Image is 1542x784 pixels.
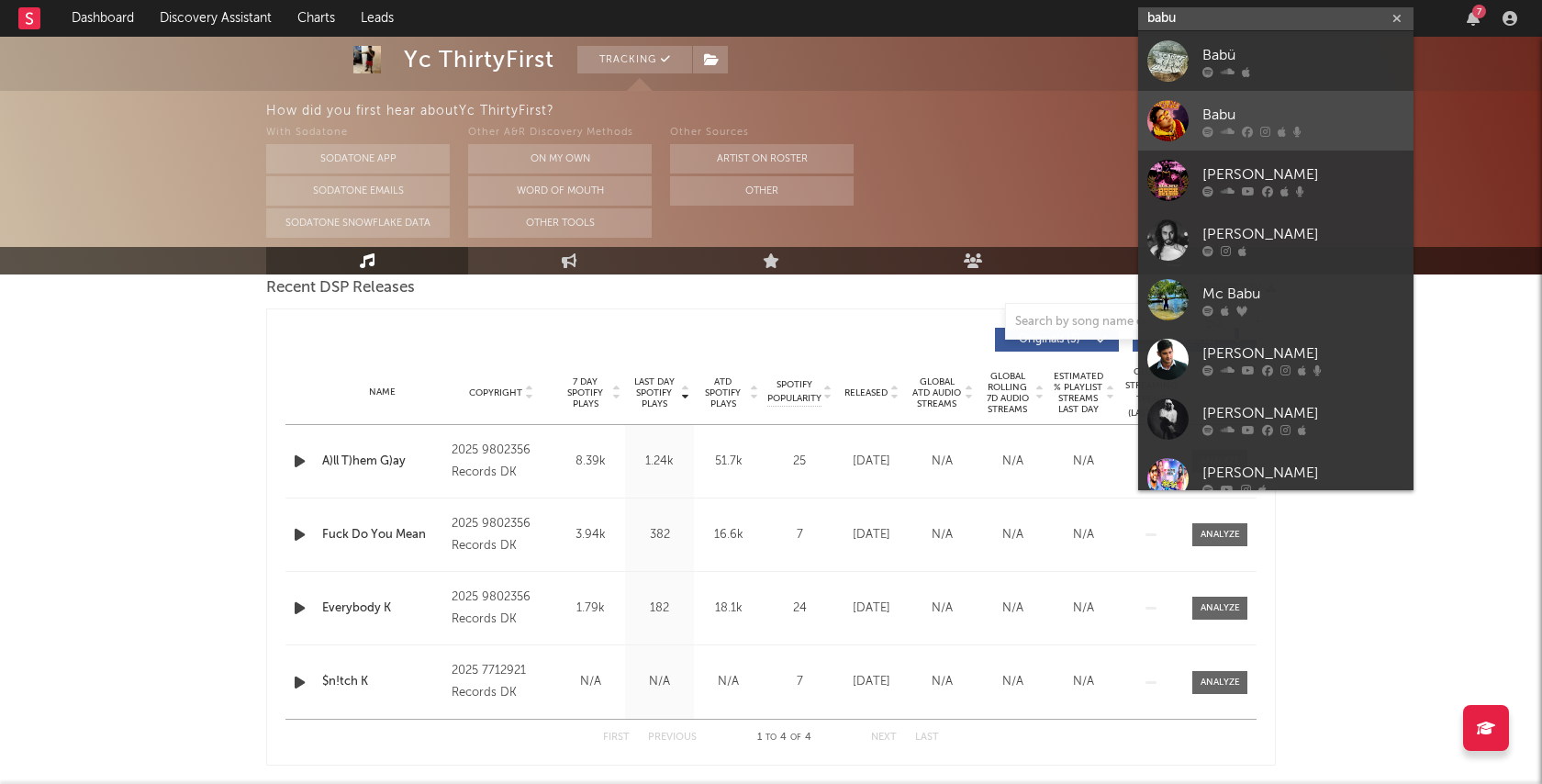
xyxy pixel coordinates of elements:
div: 2025 7712921 Records DK [452,660,552,704]
span: Estimated % Playlist Streams Last Day [1053,371,1103,415]
div: N/A [630,673,689,691]
span: Recent DSP Releases [266,277,415,299]
div: 382 [630,526,689,544]
div: 3.94k [561,526,620,544]
div: N/A [561,673,620,691]
div: [DATE] [841,526,902,544]
div: Name [322,386,442,399]
div: [DATE] [841,453,902,471]
div: 24 [767,599,832,618]
a: Babü [1138,31,1413,91]
div: Other Sources [670,122,854,144]
a: $n!tch K [322,673,442,691]
div: 2025 9802356 Records DK [452,587,552,631]
div: 1.24k [630,453,689,471]
div: N/A [1053,526,1114,544]
button: Artist on Roster [670,144,854,174]
div: [PERSON_NAME] [1202,342,1404,364]
div: 16.6k [698,526,758,544]
button: Next [871,733,897,743]
span: Copyright [469,387,522,398]
button: Features(1) [1133,328,1257,352]
div: N/A [911,526,973,544]
div: [DATE] [841,673,902,691]
div: 51.7k [698,453,758,471]
span: 7 Day Spotify Plays [561,376,609,409]
div: N/A [1053,453,1114,471]
a: A)ll T)hem G)ay [322,453,442,471]
div: N/A [982,673,1044,691]
a: Mc Babu [1138,270,1413,330]
div: Babu [1202,104,1404,126]
div: [DATE] [841,599,902,618]
div: [PERSON_NAME] [1202,402,1404,424]
div: N/A [982,453,1044,471]
div: Babü [1202,44,1404,66]
span: Last Day Spotify Plays [630,376,678,409]
div: N/A [698,673,758,691]
button: 7 [1467,11,1480,26]
div: Global Streaming Trend (Last 60D) [1123,365,1179,420]
button: Tracking [577,46,692,73]
div: 1 4 4 [733,727,834,749]
div: N/A [982,599,1044,618]
div: N/A [911,673,973,691]
a: [PERSON_NAME] [1138,330,1413,389]
button: Word Of Mouth [468,176,652,206]
div: [PERSON_NAME] [1202,462,1404,484]
span: Originals ( 3 ) [1007,334,1091,345]
a: Babu [1138,91,1413,151]
button: First [603,733,630,743]
input: Search by song name or URL [1006,315,1200,330]
span: Global Rolling 7D Audio Streams [982,371,1033,415]
button: Other Tools [468,208,652,238]
div: How did you first hear about Yc ThirtyFirst ? [266,100,1542,122]
a: Fuck Do You Mean [322,526,442,544]
button: Last [915,733,939,743]
span: Released [844,387,888,398]
div: 182 [630,599,689,618]
input: Search for artists [1138,7,1413,30]
div: N/A [1053,599,1114,618]
div: 7 [767,526,832,544]
span: Spotify Popularity [767,378,821,406]
span: ATD Spotify Plays [698,376,747,409]
span: to [765,734,777,742]
div: 7 [1472,5,1486,18]
div: 2025 9802356 Records DK [452,440,552,484]
button: Originals(3) [995,328,1119,352]
div: N/A [982,526,1044,544]
a: [PERSON_NAME] [1138,210,1413,270]
div: 2025 9802356 Records DK [452,513,552,557]
button: Other [670,176,854,206]
div: 7 [767,673,832,691]
div: 25 [767,453,832,471]
button: On My Own [468,144,652,174]
span: of [790,734,801,742]
div: [PERSON_NAME] [1202,223,1404,245]
span: Global ATD Audio Streams [911,376,962,409]
div: With Sodatone [266,122,450,144]
div: Yc ThirtyFirst [404,46,554,73]
div: [PERSON_NAME] [1202,163,1404,185]
div: N/A [911,599,973,618]
button: Sodatone Snowflake Data [266,208,450,238]
div: N/A [911,453,973,471]
div: N/A [1053,673,1114,691]
div: 8.39k [561,453,620,471]
button: Sodatone App [266,144,450,174]
a: [PERSON_NAME] [1138,151,1413,210]
a: [PERSON_NAME] [1138,449,1413,509]
div: 18.1k [698,599,758,618]
a: Everybody K [322,599,442,618]
a: [PERSON_NAME] [1138,389,1413,449]
div: 1.79k [561,599,620,618]
div: Mc Babu [1202,283,1404,305]
button: Previous [648,733,697,743]
button: Sodatone Emails [266,176,450,206]
div: Other A&R Discovery Methods [468,122,652,144]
